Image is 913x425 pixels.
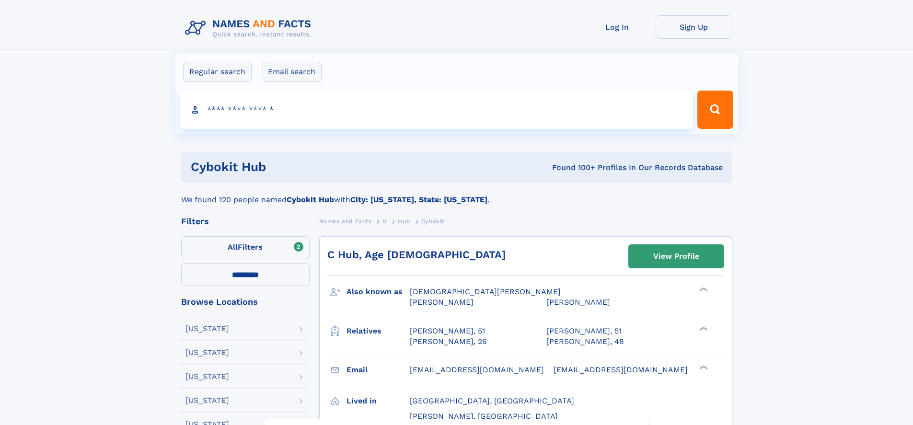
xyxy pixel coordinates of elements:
h3: Email [347,362,410,378]
div: ❯ [697,364,708,370]
div: ❯ [697,287,708,293]
span: H [382,218,387,225]
span: All [228,242,238,252]
div: View Profile [653,245,699,267]
a: View Profile [629,245,724,268]
div: ❯ [697,325,708,332]
span: Hub [398,218,410,225]
span: [PERSON_NAME], [GEOGRAPHIC_DATA] [410,412,558,421]
span: [DEMOGRAPHIC_DATA][PERSON_NAME] [410,287,561,296]
div: Browse Locations [181,298,310,306]
a: [PERSON_NAME], 51 [546,326,622,336]
a: Names and Facts [319,215,372,227]
button: Search Button [697,91,733,129]
span: [EMAIL_ADDRESS][DOMAIN_NAME] [410,365,544,374]
a: [PERSON_NAME], 48 [546,336,624,347]
span: [EMAIL_ADDRESS][DOMAIN_NAME] [554,365,688,374]
div: [US_STATE] [185,373,229,380]
span: [PERSON_NAME] [410,298,474,307]
a: [PERSON_NAME], 26 [410,336,487,347]
div: We found 120 people named with . [181,183,732,206]
span: Cybokit [421,218,444,225]
a: Hub [398,215,410,227]
h3: Lived in [347,393,410,409]
h3: Also known as [347,284,410,300]
a: C Hub, Age [DEMOGRAPHIC_DATA] [327,249,506,261]
b: Cybokit Hub [287,195,334,204]
input: search input [180,91,693,129]
img: Logo Names and Facts [181,15,319,41]
div: Filters [181,217,310,226]
a: H [382,215,387,227]
a: Sign Up [656,15,732,39]
b: City: [US_STATE], State: [US_STATE] [350,195,487,204]
a: Log In [579,15,656,39]
span: [GEOGRAPHIC_DATA], [GEOGRAPHIC_DATA] [410,396,574,405]
a: [PERSON_NAME], 51 [410,326,485,336]
div: [US_STATE] [185,325,229,333]
label: Filters [181,236,310,259]
h3: Relatives [347,323,410,339]
div: [US_STATE] [185,349,229,356]
span: [PERSON_NAME] [546,298,610,307]
div: [US_STATE] [185,397,229,404]
div: Found 100+ Profiles In Our Records Database [409,162,723,173]
label: Email search [262,62,322,82]
label: Regular search [183,62,252,82]
h1: cybokit hub [191,161,409,173]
